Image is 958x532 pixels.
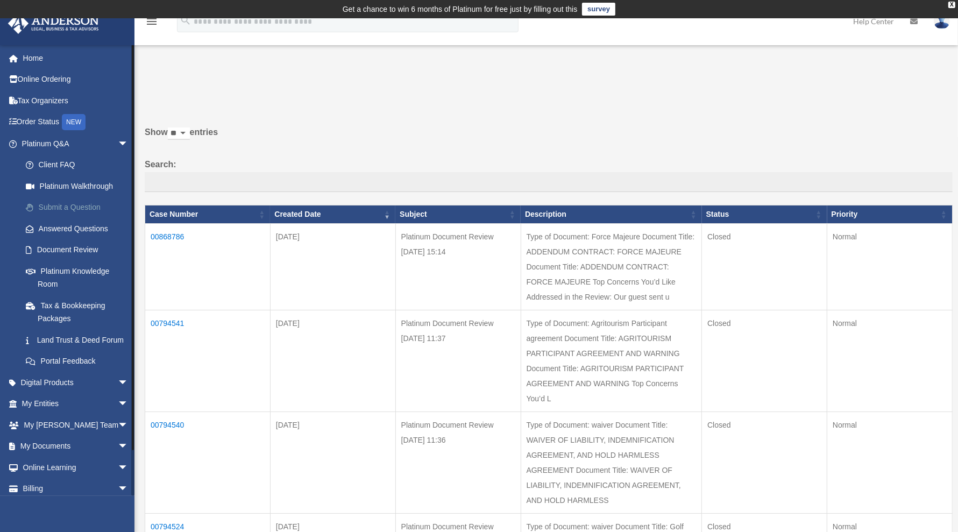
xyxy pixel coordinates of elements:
label: Show entries [145,125,953,151]
a: Billingarrow_drop_down [8,478,145,500]
td: Platinum Document Review [DATE] 11:36 [395,412,521,514]
label: Search: [145,157,953,193]
td: Platinum Document Review [DATE] 15:14 [395,224,521,310]
a: Tax Organizers [8,90,145,111]
th: Status: activate to sort column ascending [702,205,827,224]
span: arrow_drop_down [118,436,139,458]
span: arrow_drop_down [118,372,139,394]
a: Tax & Bookkeeping Packages [15,295,145,329]
a: Online Learningarrow_drop_down [8,457,145,478]
a: Order StatusNEW [8,111,145,133]
a: Platinum Walkthrough [15,175,145,197]
td: Normal [827,412,953,514]
span: arrow_drop_down [118,478,139,500]
select: Showentries [168,127,190,140]
a: Portal Feedback [15,351,145,372]
a: Online Ordering [8,69,145,90]
a: survey [582,3,615,16]
i: search [180,15,191,26]
td: Type of Document: waiver Document Title: WAIVER OF LIABILITY, INDEMNIFICATION AGREEMENT, AND HOLD... [521,412,702,514]
span: arrow_drop_down [118,393,139,415]
td: Type of Document: Agritourism Participant agreement Document Title: AGRITOURISM PARTICIPANT AGREE... [521,310,702,412]
td: 00794541 [145,310,271,412]
a: menu [145,19,158,28]
th: Subject: activate to sort column ascending [395,205,521,224]
img: Anderson Advisors Platinum Portal [5,13,102,34]
a: Digital Productsarrow_drop_down [8,372,145,393]
input: Search: [145,172,953,193]
img: User Pic [934,13,950,29]
a: Platinum Knowledge Room [15,260,145,295]
div: Get a chance to win 6 months of Platinum for free just by filling out this [343,3,578,16]
a: My Documentsarrow_drop_down [8,436,145,457]
a: Client FAQ [15,154,145,176]
td: 00868786 [145,224,271,310]
a: Platinum Q&Aarrow_drop_down [8,133,145,154]
i: menu [145,15,158,28]
td: Closed [702,412,827,514]
td: [DATE] [270,310,395,412]
a: My [PERSON_NAME] Teamarrow_drop_down [8,414,145,436]
td: Closed [702,224,827,310]
th: Case Number: activate to sort column ascending [145,205,271,224]
th: Description: activate to sort column ascending [521,205,702,224]
a: Submit a Question [15,197,145,218]
td: Platinum Document Review [DATE] 11:37 [395,310,521,412]
span: arrow_drop_down [118,133,139,155]
td: Closed [702,310,827,412]
a: My Entitiesarrow_drop_down [8,393,145,415]
td: Normal [827,224,953,310]
div: close [948,2,955,8]
div: NEW [62,114,86,130]
a: Document Review [15,239,145,261]
td: 00794540 [145,412,271,514]
a: Land Trust & Deed Forum [15,329,145,351]
span: arrow_drop_down [118,457,139,479]
a: Answered Questions [15,218,139,239]
a: Home [8,47,145,69]
th: Created Date: activate to sort column ascending [270,205,395,224]
td: [DATE] [270,224,395,310]
td: Normal [827,310,953,412]
th: Priority: activate to sort column ascending [827,205,953,224]
td: [DATE] [270,412,395,514]
span: arrow_drop_down [118,414,139,436]
td: Type of Document: Force Majeure Document Title: ADDENDUM CONTRACT: FORCE MAJEURE Document Title: ... [521,224,702,310]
